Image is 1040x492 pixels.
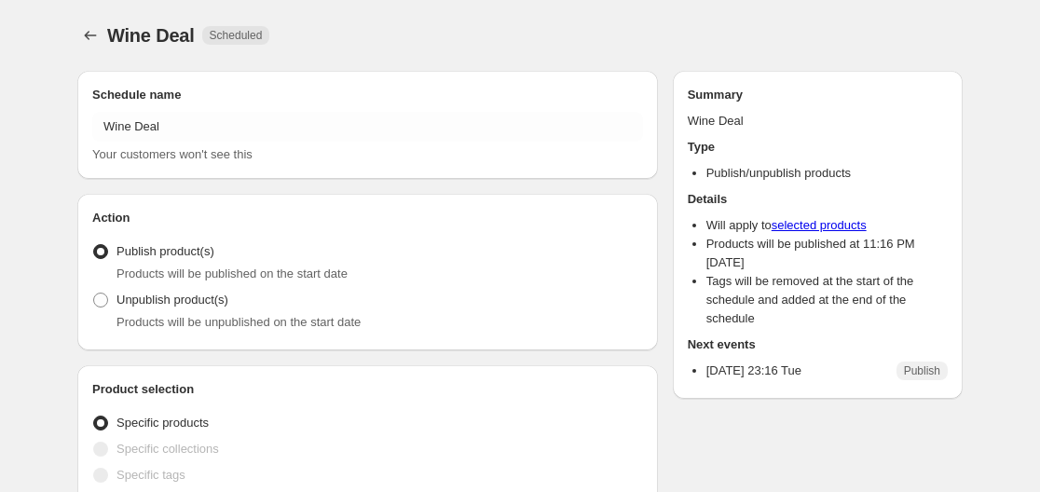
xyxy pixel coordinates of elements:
li: Tags will be removed at the start of the schedule and added at the end of the schedule [706,272,948,328]
span: Specific collections [116,442,219,456]
span: Specific tags [116,468,185,482]
li: Publish/unpublish products [706,164,948,183]
span: Publish [904,363,940,378]
h2: Action [92,209,643,227]
h2: Product selection [92,380,643,399]
span: Wine Deal [107,25,195,46]
span: Publish product(s) [116,244,214,258]
button: Schedules [77,22,103,48]
a: selected products [772,218,867,232]
h2: Schedule name [92,86,643,104]
span: Scheduled [210,28,263,43]
p: Wine Deal [688,112,948,130]
li: Will apply to [706,216,948,235]
p: [DATE] 23:16 Tue [706,362,801,380]
span: Specific products [116,416,209,430]
h2: Type [688,138,948,157]
h2: Summary [688,86,948,104]
span: Unpublish product(s) [116,293,228,307]
span: Your customers won't see this [92,147,253,161]
span: Products will be published on the start date [116,266,348,280]
li: Products will be published at 11:16 PM [DATE] [706,235,948,272]
h2: Next events [688,335,948,354]
span: Products will be unpublished on the start date [116,315,361,329]
h2: Details [688,190,948,209]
